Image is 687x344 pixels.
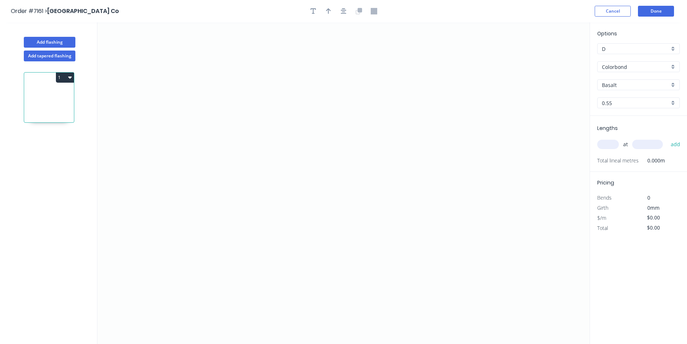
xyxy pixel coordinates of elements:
button: add [667,138,684,151]
span: Lengths [597,125,618,132]
svg: 0 [97,22,590,344]
span: 0 [647,194,650,201]
span: Bends [597,194,612,201]
span: Total [597,225,608,231]
input: Colour [602,81,669,89]
span: [GEOGRAPHIC_DATA] Co [47,7,119,15]
button: Cancel [595,6,631,17]
button: Add flashing [24,37,75,48]
button: 1 [56,73,74,83]
button: Done [638,6,674,17]
span: Order #7161 > [11,7,47,15]
button: Add tapered flashing [24,51,75,61]
span: Girth [597,204,608,211]
span: Options [597,30,617,37]
span: Total lineal metres [597,156,639,166]
span: $/m [597,214,606,221]
span: 0mm [647,204,660,211]
span: at [623,139,628,149]
input: Material [602,63,669,71]
input: Thickness [602,99,669,107]
input: Price level [602,45,669,53]
span: Pricing [597,179,614,186]
span: 0.000m [639,156,665,166]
